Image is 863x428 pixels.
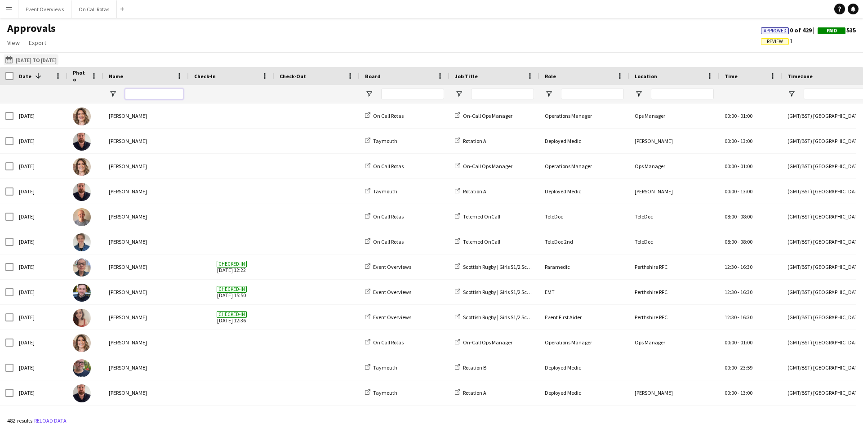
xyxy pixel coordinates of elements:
[103,129,189,153] div: [PERSON_NAME]
[635,90,643,98] button: Open Filter Menu
[73,69,87,83] span: Photo
[725,138,737,144] span: 00:00
[740,289,752,295] span: 16:30
[827,28,837,34] span: Paid
[365,364,397,371] a: Taymouth
[738,289,739,295] span: -
[4,54,58,65] button: [DATE] to [DATE]
[539,254,629,279] div: Paramedic
[103,330,189,355] div: [PERSON_NAME]
[725,188,737,195] span: 00:00
[725,263,737,270] span: 12:30
[455,339,512,346] a: On-Call Ops Manager
[738,112,739,119] span: -
[463,263,573,270] span: Scottish Rugby | Girls S1/2 Schools Rugby Festival
[109,73,123,80] span: Name
[629,254,719,279] div: Perthshire RFC
[471,89,534,99] input: Job Title Filter Input
[740,163,752,169] span: 01:00
[73,133,91,151] img: George Spedding
[455,263,573,270] a: Scottish Rugby | Girls S1/2 Schools Rugby Festival
[13,103,67,128] div: [DATE]
[545,90,553,98] button: Open Filter Menu
[13,129,67,153] div: [DATE]
[629,280,719,304] div: Perthshire RFC
[103,254,189,279] div: [PERSON_NAME]
[651,89,714,99] input: Location Filter Input
[455,213,500,220] a: Telemed OnCall
[125,89,183,99] input: Name Filter Input
[381,89,444,99] input: Board Filter Input
[455,138,486,144] a: Rotation A
[103,103,189,128] div: [PERSON_NAME]
[373,263,411,270] span: Event Overviews
[13,154,67,178] div: [DATE]
[13,179,67,204] div: [DATE]
[32,416,68,426] button: Reload data
[365,314,411,321] a: Event Overviews
[818,26,856,34] span: 535
[463,314,573,321] span: Scottish Rugby | Girls S1/2 Schools Rugby Festival
[787,73,813,80] span: Timezone
[738,339,739,346] span: -
[365,188,397,195] a: Taymouth
[365,138,397,144] a: Taymouth
[365,73,381,80] span: Board
[103,204,189,229] div: [PERSON_NAME]
[217,261,247,267] span: Checked-in
[365,263,411,270] a: Event Overviews
[539,179,629,204] div: Deployed Medic
[103,229,189,254] div: [PERSON_NAME]
[725,314,737,321] span: 12:30
[740,112,752,119] span: 01:00
[545,73,556,80] span: Role
[539,103,629,128] div: Operations Manager
[73,259,91,276] img: Catherine Knight
[539,280,629,304] div: EMT
[13,229,67,254] div: [DATE]
[629,103,719,128] div: Ops Manager
[103,305,189,330] div: [PERSON_NAME]
[539,305,629,330] div: Event First Aider
[73,334,91,352] img: Jackie Tolland
[539,229,629,254] div: TeleDoc 2nd
[73,384,91,402] img: George Spedding
[103,154,189,178] div: [PERSON_NAME]
[217,286,247,293] span: Checked-in
[13,380,67,405] div: [DATE]
[725,112,737,119] span: 00:00
[103,280,189,304] div: [PERSON_NAME]
[73,107,91,125] img: Jackie Tolland
[365,289,411,295] a: Event Overviews
[365,163,404,169] a: On Call Rotas
[738,188,739,195] span: -
[463,188,486,195] span: Rotation A
[194,305,269,330] span: [DATE] 12:36
[373,314,411,321] span: Event Overviews
[539,129,629,153] div: Deployed Medic
[740,364,752,371] span: 23:59
[455,238,500,245] a: Telemed OnCall
[455,73,478,80] span: Job Title
[280,73,306,80] span: Check-Out
[373,213,404,220] span: On Call Rotas
[767,39,783,45] span: Review
[365,389,397,396] a: Taymouth
[787,90,796,98] button: Open Filter Menu
[629,380,719,405] div: [PERSON_NAME]
[740,263,752,270] span: 16:30
[463,163,512,169] span: On-Call Ops Manager
[373,238,404,245] span: On Call Rotas
[103,355,189,380] div: [PERSON_NAME]
[725,289,737,295] span: 12:30
[738,213,739,220] span: -
[373,188,397,195] span: Taymouth
[761,26,818,34] span: 0 of 429
[740,339,752,346] span: 01:00
[73,233,91,251] img: Aidan McIvor
[13,305,67,330] div: [DATE]
[18,0,71,18] button: Event Overviews
[373,112,404,119] span: On Call Rotas
[365,339,404,346] a: On Call Rotas
[725,389,737,396] span: 00:00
